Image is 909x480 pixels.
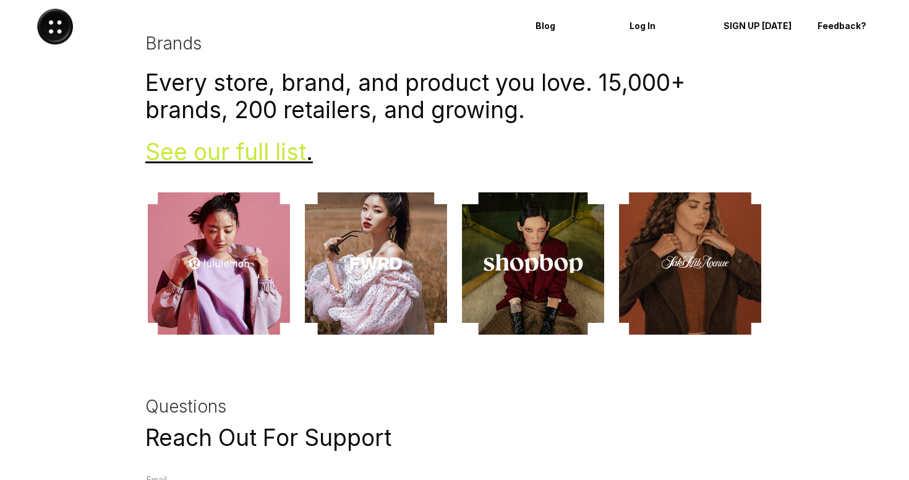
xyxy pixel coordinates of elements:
[817,21,888,32] p: Feedback?
[621,11,709,43] a: Log In
[723,21,794,32] p: SIGN UP [DATE]
[145,139,764,166] h1: .
[715,11,803,43] a: SIGN UP [DATE]
[145,69,764,124] h1: Every store, brand, and product you love. 15,000+ brands, 200 retailers, and growing.
[145,424,764,451] h1: Reach Out For Support
[629,21,700,32] p: Log In
[536,21,606,32] p: Blog
[145,396,764,418] h3: Questions
[527,11,615,43] a: Blog
[145,33,764,54] h3: Brands
[145,138,306,166] a: See our full list
[809,11,897,43] a: Feedback?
